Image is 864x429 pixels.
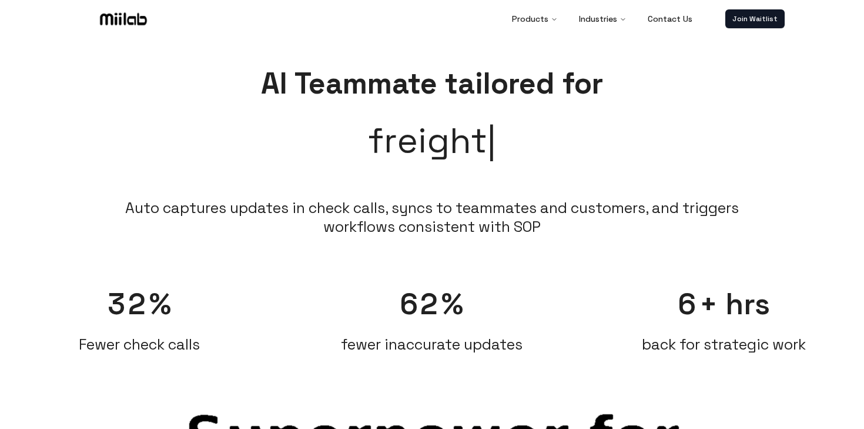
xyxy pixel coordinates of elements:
span: % [149,285,171,323]
button: Products [503,7,567,31]
a: Contact Us [638,7,702,31]
span: fewer inaccurate updates [341,335,523,354]
span: AI Teammate tailored for [261,65,603,102]
span: 6 [678,285,698,323]
span: 32 [108,285,147,323]
span: freight [368,114,496,167]
img: Logo [98,10,149,28]
span: + hrs [699,285,770,323]
a: Logo [79,10,168,28]
a: Join Waitlist [725,9,785,28]
span: % [441,285,463,323]
button: Industries [570,7,636,31]
span: back for strategic work [642,335,806,354]
nav: Main [503,7,702,31]
li: Auto captures updates in check calls, syncs to teammates and customers, and triggers workflows co... [88,198,776,236]
span: 62 [400,285,439,323]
